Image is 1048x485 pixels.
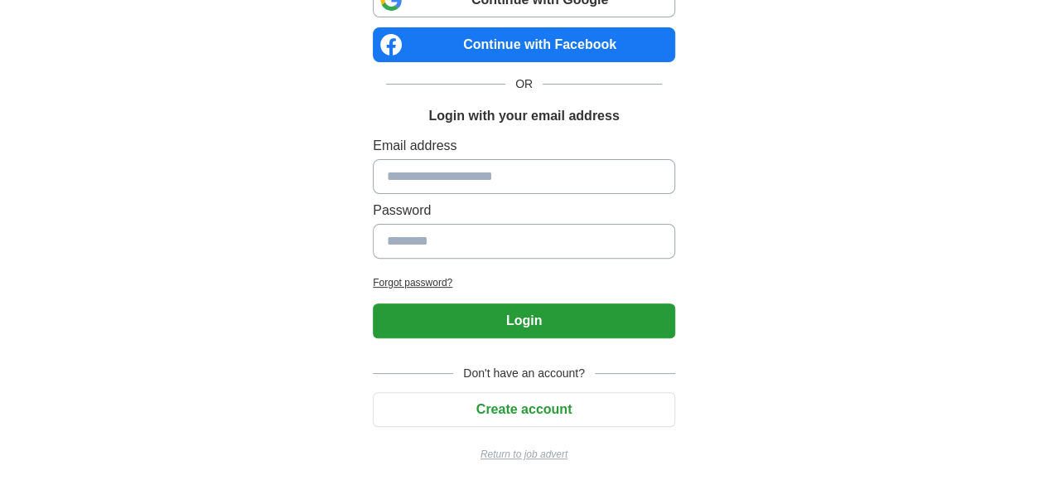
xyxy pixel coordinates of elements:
button: Create account [373,392,675,427]
a: Continue with Facebook [373,27,675,62]
span: Don't have an account? [453,365,595,382]
span: OR [505,75,543,93]
a: Return to job advert [373,447,675,462]
a: Forgot password? [373,275,675,290]
label: Email address [373,136,675,156]
h1: Login with your email address [428,106,619,126]
button: Login [373,303,675,338]
label: Password [373,201,675,221]
a: Create account [373,402,675,416]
